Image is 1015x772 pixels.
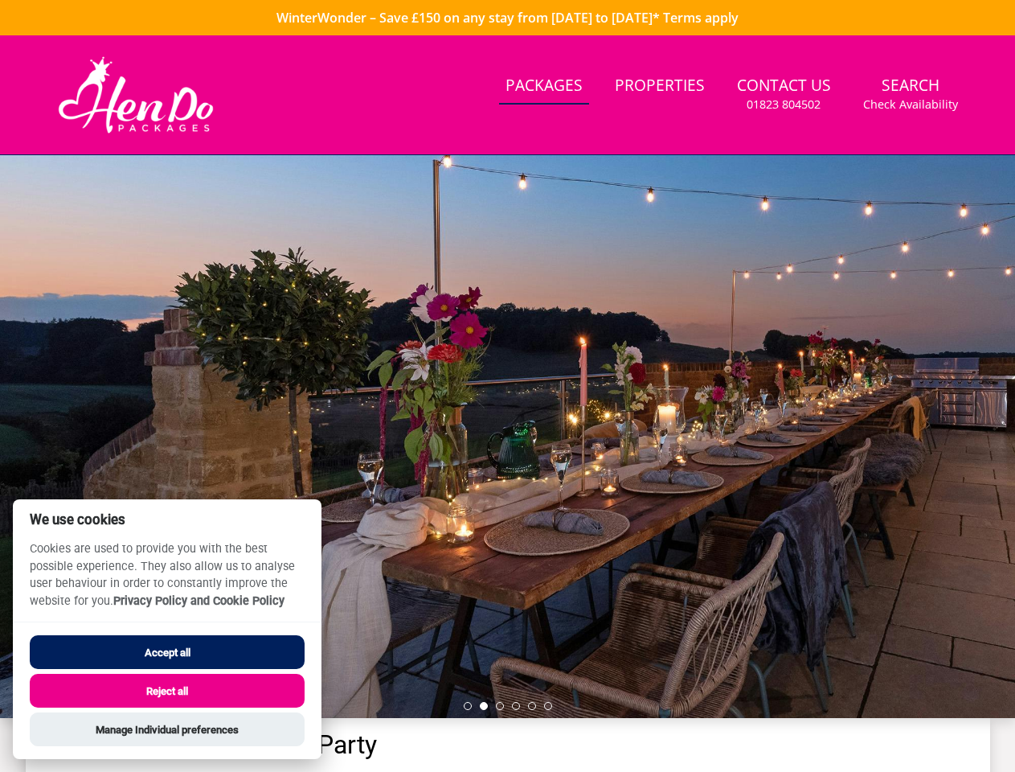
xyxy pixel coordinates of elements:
[30,712,305,746] button: Manage Individual preferences
[608,68,711,105] a: Properties
[731,68,837,121] a: Contact Us01823 804502
[51,55,221,135] img: Hen Do Packages
[747,96,821,113] small: 01823 804502
[863,96,958,113] small: Check Availability
[499,68,589,105] a: Packages
[857,68,964,121] a: SearchCheck Availability
[30,635,305,669] button: Accept all
[13,512,321,528] h2: We use cookies
[113,594,284,608] a: Privacy Policy and Cookie Policy
[13,540,321,622] p: Cookies are used to provide you with the best possible experience. They also allow us to analyse ...
[51,731,964,759] h1: Packages for your Hen Party
[30,674,305,708] button: Reject all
